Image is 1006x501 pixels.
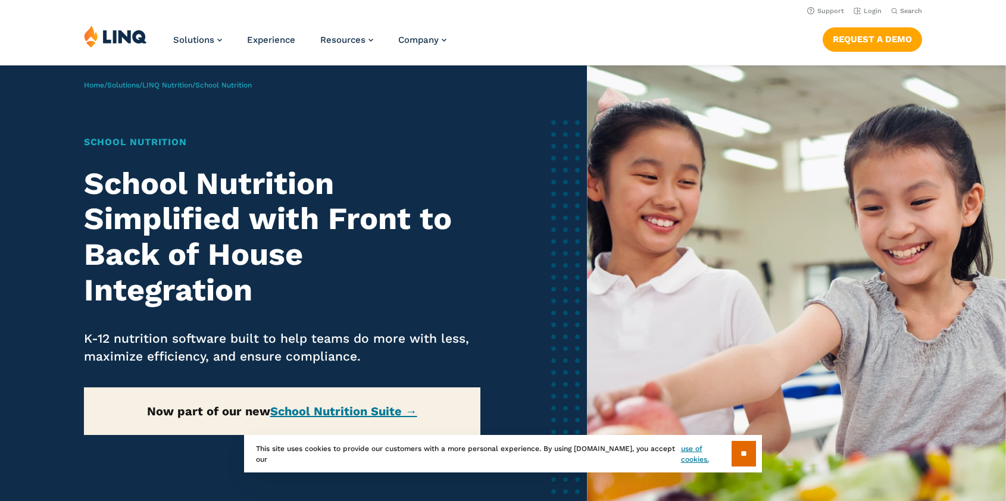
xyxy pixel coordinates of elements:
a: LINQ Nutrition [142,81,192,89]
span: Solutions [173,35,214,45]
a: Home [84,81,104,89]
img: LINQ | K‑12 Software [84,25,147,48]
button: Open Search Bar [891,7,922,15]
span: Resources [320,35,365,45]
span: Company [398,35,439,45]
a: Resources [320,35,373,45]
nav: Button Navigation [823,25,922,51]
a: Solutions [107,81,139,89]
h1: School Nutrition [84,135,480,149]
a: use of cookies. [681,443,732,465]
a: Experience [247,35,295,45]
a: Solutions [173,35,222,45]
a: Login [854,7,882,15]
span: Search [900,7,922,15]
strong: Now part of our new [147,404,417,418]
div: This site uses cookies to provide our customers with a more personal experience. By using [DOMAIN... [244,435,762,472]
a: Request a Demo [823,27,922,51]
a: Support [807,7,844,15]
nav: Primary Navigation [173,25,446,64]
h2: School Nutrition Simplified with Front to Back of House Integration [84,166,480,308]
a: Company [398,35,446,45]
p: K-12 nutrition software built to help teams do more with less, maximize efficiency, and ensure co... [84,330,480,365]
span: School Nutrition [195,81,252,89]
span: / / / [84,81,252,89]
a: School Nutrition Suite → [270,404,417,418]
